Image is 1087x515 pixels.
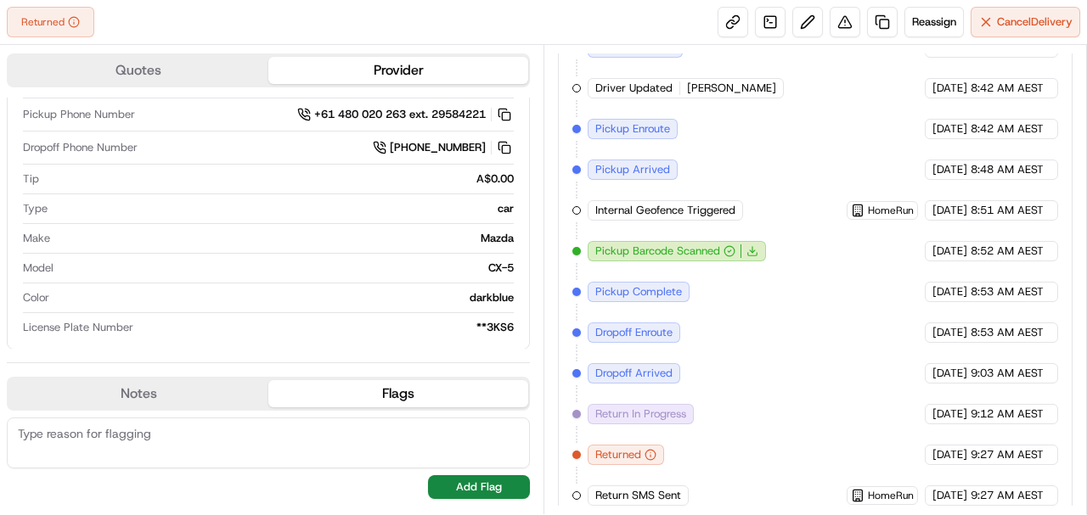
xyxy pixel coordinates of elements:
[428,475,530,499] button: Add Flag
[971,121,1044,137] span: 8:42 AM AEST
[932,325,967,340] span: [DATE]
[971,366,1044,381] span: 9:03 AM AEST
[17,247,31,260] div: 📗
[997,14,1073,30] span: Cancel Delivery
[971,406,1044,422] span: 9:12 AM AEST
[971,162,1044,177] span: 8:48 AM AEST
[687,81,776,96] span: [PERSON_NAME]
[851,489,914,502] button: HomeRun
[268,57,528,84] button: Provider
[932,244,967,259] span: [DATE]
[595,81,673,96] span: Driver Updated
[56,290,514,305] div: darkblue
[971,284,1044,299] span: 8:53 AM AEST
[268,380,528,407] button: Flags
[120,286,206,299] a: Powered byPylon
[23,201,48,216] span: Type
[23,320,133,335] span: License Plate Number
[971,7,1080,37] button: CancelDelivery
[137,238,279,269] a: 💻API Documentation
[17,161,48,192] img: 1736555255976-a54dd68f-1ca7-489b-9aae-adbdc363a1c4
[297,105,514,124] a: +61 480 020 263 ext. 29584221
[932,81,967,96] span: [DATE]
[23,260,54,276] span: Model
[161,245,273,262] span: API Documentation
[595,406,686,422] span: Return In Progress
[8,380,268,407] button: Notes
[932,203,967,218] span: [DATE]
[904,7,964,37] button: Reassign
[373,138,514,157] a: [PHONE_NUMBER]
[23,171,39,187] span: Tip
[58,178,215,192] div: We're available if you need us!
[932,366,967,381] span: [DATE]
[57,231,514,246] div: Mazda
[932,162,967,177] span: [DATE]
[868,204,914,217] span: HomeRun
[868,489,914,502] span: HomeRun
[144,247,157,260] div: 💻
[17,67,309,94] p: Welcome 👋
[595,244,720,259] span: Pickup Barcode Scanned
[23,107,135,122] span: Pickup Phone Number
[10,238,137,269] a: 📗Knowledge Base
[971,325,1044,340] span: 8:53 AM AEST
[932,121,967,137] span: [DATE]
[932,406,967,422] span: [DATE]
[851,204,914,217] button: HomeRun
[971,488,1044,503] span: 9:27 AM AEST
[932,284,967,299] span: [DATE]
[54,201,514,216] div: car
[44,109,306,126] input: Got a question? Start typing here...
[971,244,1044,259] span: 8:52 AM AEST
[971,447,1044,462] span: 9:27 AM AEST
[8,57,268,84] button: Quotes
[390,140,486,155] span: [PHONE_NUMBER]
[314,107,486,122] span: +61 480 020 263 ext. 29584221
[23,140,138,155] span: Dropoff Phone Number
[595,121,670,137] span: Pickup Enroute
[17,16,51,50] img: Nash
[58,161,279,178] div: Start new chat
[595,284,682,299] span: Pickup Complete
[23,290,49,305] span: Color
[7,7,94,37] button: Returned
[595,366,673,381] span: Dropoff Arrived
[595,203,735,218] span: Internal Geofence Triggered
[932,447,967,462] span: [DATE]
[912,14,956,30] span: Reassign
[971,203,1044,218] span: 8:51 AM AEST
[595,162,670,177] span: Pickup Arrived
[932,488,967,503] span: [DATE]
[34,245,130,262] span: Knowledge Base
[289,166,309,187] button: Start new chat
[46,171,514,187] div: A$0.00
[595,325,673,340] span: Dropoff Enroute
[971,81,1044,96] span: 8:42 AM AEST
[23,231,50,246] span: Make
[169,287,206,299] span: Pylon
[60,260,514,276] div: CX-5
[595,447,641,462] span: Returned
[595,244,735,259] button: Pickup Barcode Scanned
[595,488,681,503] span: Return SMS Sent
